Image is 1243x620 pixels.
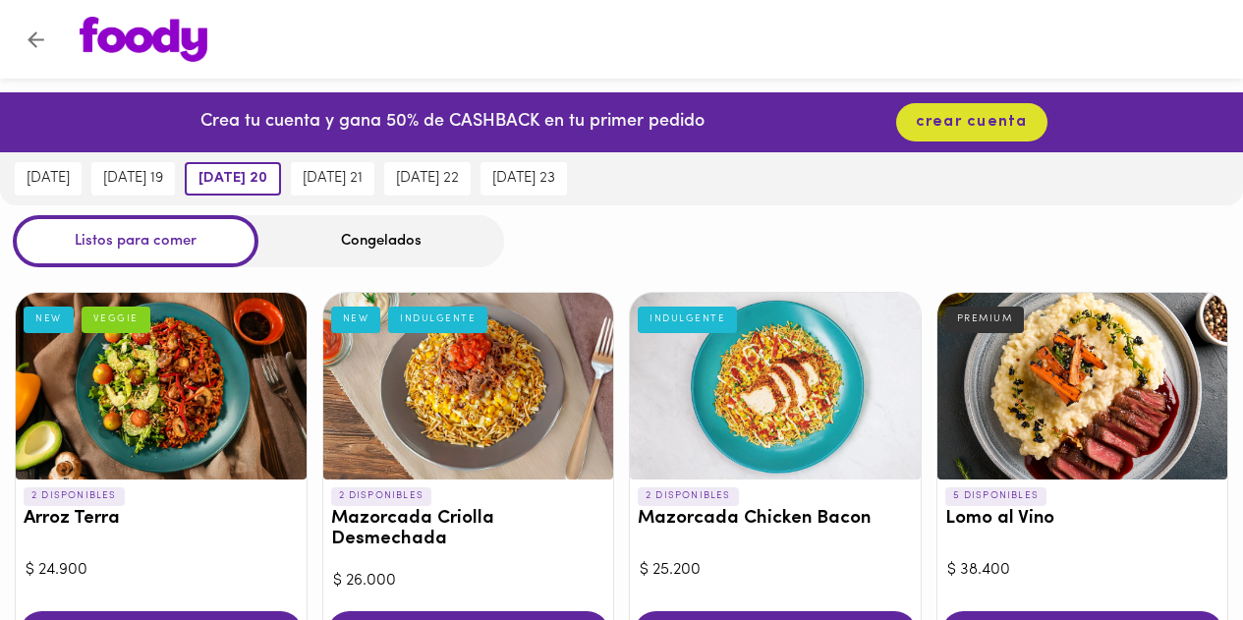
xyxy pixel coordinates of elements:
[638,487,739,505] p: 2 DISPONIBLES
[630,293,921,479] div: Mazorcada Chicken Bacon
[291,162,374,196] button: [DATE] 21
[384,162,471,196] button: [DATE] 22
[24,509,299,530] h3: Arroz Terra
[12,16,60,64] button: Volver
[396,170,459,188] span: [DATE] 22
[937,293,1228,479] div: Lomo al Vino
[331,307,381,332] div: NEW
[945,307,1025,332] div: PREMIUM
[27,170,70,188] span: [DATE]
[91,162,175,196] button: [DATE] 19
[323,293,614,479] div: Mazorcada Criolla Desmechada
[303,170,363,188] span: [DATE] 21
[638,509,913,530] h3: Mazorcada Chicken Bacon
[24,487,125,505] p: 2 DISPONIBLES
[331,509,606,550] h3: Mazorcada Criolla Desmechada
[945,487,1047,505] p: 5 DISPONIBLES
[82,307,150,332] div: VEGGIE
[16,293,307,479] div: Arroz Terra
[24,307,74,332] div: NEW
[947,559,1218,582] div: $ 38.400
[896,103,1047,141] button: crear cuenta
[200,110,705,136] p: Crea tu cuenta y gana 50% de CASHBACK en tu primer pedido
[26,559,297,582] div: $ 24.900
[15,162,82,196] button: [DATE]
[198,170,267,188] span: [DATE] 20
[388,307,487,332] div: INDULGENTE
[333,570,604,592] div: $ 26.000
[185,162,281,196] button: [DATE] 20
[331,487,432,505] p: 2 DISPONIBLES
[638,307,737,332] div: INDULGENTE
[480,162,567,196] button: [DATE] 23
[103,170,163,188] span: [DATE] 19
[640,559,911,582] div: $ 25.200
[258,215,504,267] div: Congelados
[916,113,1028,132] span: crear cuenta
[945,509,1220,530] h3: Lomo al Vino
[80,17,207,62] img: logo.png
[13,215,258,267] div: Listos para comer
[492,170,555,188] span: [DATE] 23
